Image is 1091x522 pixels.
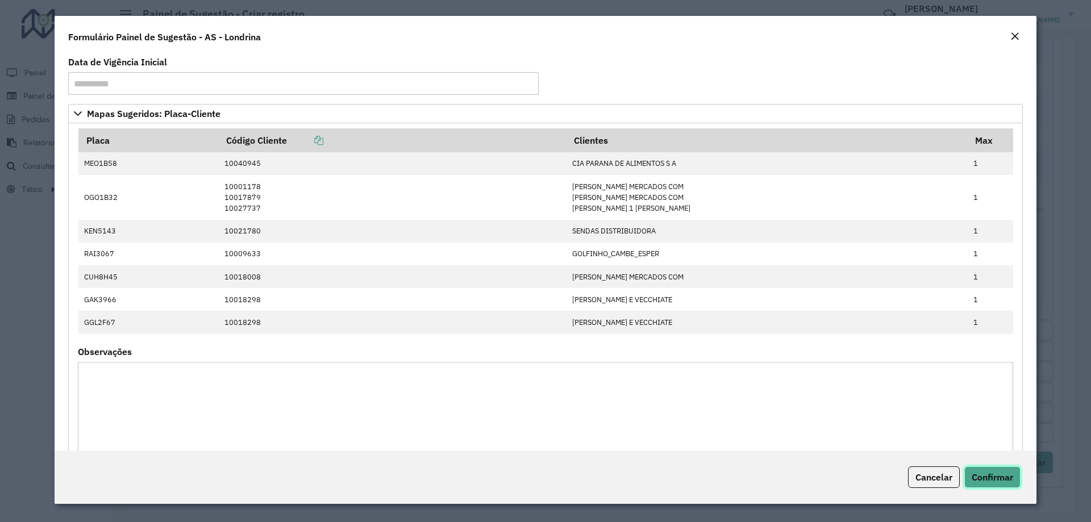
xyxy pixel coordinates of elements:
[566,128,967,152] th: Clientes
[1010,32,1019,41] em: Fechar
[218,220,566,243] td: 10021780
[78,152,219,175] td: MEO1B58
[218,175,566,220] td: 10001178 10017879 10027737
[566,265,967,288] td: [PERSON_NAME] MERCADOS COM
[218,152,566,175] td: 10040945
[972,471,1013,483] span: Confirmar
[566,175,967,220] td: [PERSON_NAME] MERCADOS COM [PERSON_NAME] MERCADOS COM [PERSON_NAME] 1 [PERSON_NAME]
[968,243,1013,265] td: 1
[218,265,566,288] td: 10018008
[915,471,952,483] span: Cancelar
[78,128,219,152] th: Placa
[78,220,219,243] td: KEN5143
[78,175,219,220] td: OGO1B32
[68,123,1023,473] div: Mapas Sugeridos: Placa-Cliente
[566,220,967,243] td: SENDAS DISTRIBUIDORA
[218,288,566,311] td: 10018298
[566,152,967,175] td: CIA PARANA DE ALIMENTOS S A
[68,30,261,44] h4: Formulário Painel de Sugestão - AS - Londrina
[968,128,1013,152] th: Max
[968,220,1013,243] td: 1
[78,265,219,288] td: CUH8H45
[964,466,1021,488] button: Confirmar
[218,243,566,265] td: 10009633
[968,311,1013,333] td: 1
[218,311,566,333] td: 10018298
[78,243,219,265] td: RAI3067
[566,288,967,311] td: [PERSON_NAME] E VECCHIATE
[968,175,1013,220] td: 1
[566,243,967,265] td: GOLFINHO_CAMBE_ESPER
[78,311,219,333] td: GGL2F67
[968,288,1013,311] td: 1
[968,265,1013,288] td: 1
[968,152,1013,175] td: 1
[1007,30,1023,44] button: Close
[68,104,1023,123] a: Mapas Sugeridos: Placa-Cliente
[78,345,132,358] label: Observações
[68,55,167,69] label: Data de Vigência Inicial
[78,288,219,311] td: GAK3966
[908,466,960,488] button: Cancelar
[287,135,323,146] a: Copiar
[566,311,967,333] td: [PERSON_NAME] E VECCHIATE
[87,109,220,118] span: Mapas Sugeridos: Placa-Cliente
[218,128,566,152] th: Código Cliente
